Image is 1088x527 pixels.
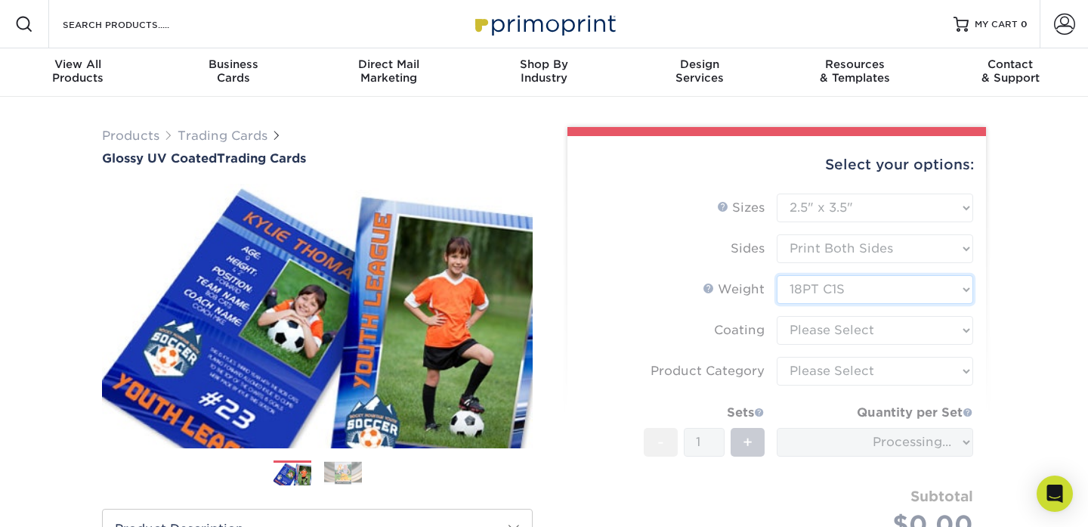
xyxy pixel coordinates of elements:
a: Products [102,129,159,143]
span: Shop By [466,57,622,71]
a: DesignServices [622,48,777,97]
img: Primoprint [468,8,620,40]
img: Trading Cards 01 [274,461,311,488]
a: Trading Cards [178,129,267,143]
a: Direct MailMarketing [311,48,466,97]
span: Contact [932,57,1088,71]
img: Trading Cards 02 [324,461,362,485]
h1: Trading Cards [102,151,533,166]
a: Contact& Support [932,48,1088,97]
a: Glossy UV CoatedTrading Cards [102,151,533,166]
span: Direct Mail [311,57,466,71]
div: & Templates [777,57,933,85]
div: Marketing [311,57,466,85]
img: Glossy UV Coated 01 [102,167,533,465]
span: Business [156,57,311,71]
div: Select your options: [580,136,974,194]
a: BusinessCards [156,48,311,97]
a: Resources& Templates [777,48,933,97]
span: Glossy UV Coated [102,151,217,166]
iframe: Google Customer Reviews [4,481,128,522]
div: Services [622,57,777,85]
span: Design [622,57,777,71]
div: & Support [932,57,1088,85]
div: Open Intercom Messenger [1037,476,1073,512]
span: MY CART [975,18,1018,31]
input: SEARCH PRODUCTS..... [61,15,209,33]
div: Industry [466,57,622,85]
span: 0 [1021,19,1028,29]
a: Shop ByIndustry [466,48,622,97]
span: Resources [777,57,933,71]
div: Cards [156,57,311,85]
